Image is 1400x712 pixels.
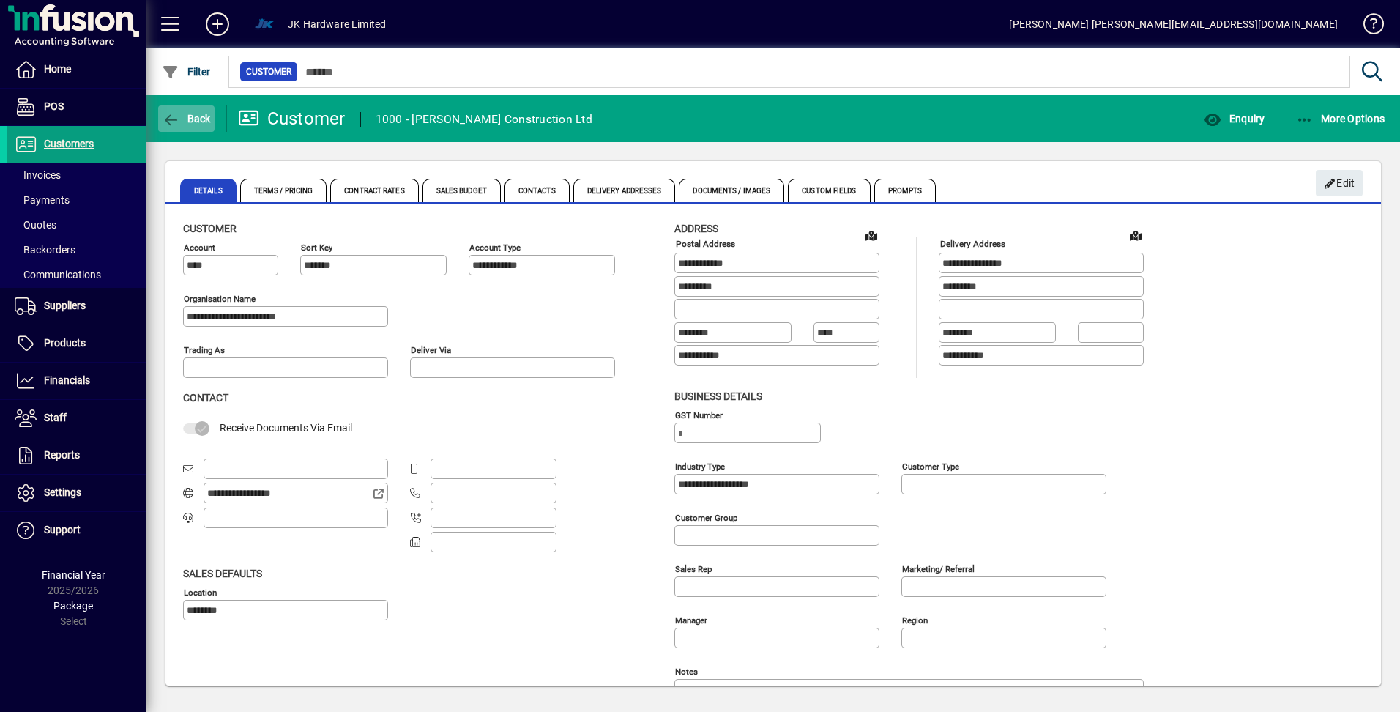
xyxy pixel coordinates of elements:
[53,600,93,612] span: Package
[7,437,146,474] a: Reports
[220,422,352,434] span: Receive Documents Via Email
[1324,171,1355,196] span: Edit
[7,475,146,511] a: Settings
[44,100,64,112] span: POS
[15,269,101,281] span: Communications
[180,179,237,202] span: Details
[674,223,718,234] span: Address
[874,179,937,202] span: Prompts
[184,242,215,253] mat-label: Account
[860,223,883,247] a: View on map
[15,194,70,206] span: Payments
[7,89,146,125] a: POS
[44,63,71,75] span: Home
[7,288,146,325] a: Suppliers
[675,461,725,471] mat-label: Industry type
[240,179,327,202] span: Terms / Pricing
[7,188,146,212] a: Payments
[158,59,215,85] button: Filter
[1200,105,1268,132] button: Enquiry
[7,400,146,437] a: Staff
[675,512,737,522] mat-label: Customer group
[301,242,332,253] mat-label: Sort key
[7,163,146,188] a: Invoices
[1296,113,1385,125] span: More Options
[573,179,676,202] span: Delivery Addresses
[42,569,105,581] span: Financial Year
[246,64,291,79] span: Customer
[902,563,975,574] mat-label: Marketing/ Referral
[330,179,418,202] span: Contract Rates
[7,512,146,549] a: Support
[162,66,211,78] span: Filter
[184,294,256,304] mat-label: Organisation name
[15,219,56,231] span: Quotes
[7,262,146,287] a: Communications
[469,242,521,253] mat-label: Account Type
[44,449,80,461] span: Reports
[675,615,707,625] mat-label: Manager
[15,169,61,181] span: Invoices
[44,374,90,386] span: Financials
[7,237,146,262] a: Backorders
[422,179,501,202] span: Sales Budget
[15,244,75,256] span: Backorders
[183,223,237,234] span: Customer
[238,107,346,130] div: Customer
[675,563,712,574] mat-label: Sales rep
[7,212,146,237] a: Quotes
[1009,12,1338,36] div: [PERSON_NAME] [PERSON_NAME][EMAIL_ADDRESS][DOMAIN_NAME]
[902,615,928,625] mat-label: Region
[902,461,959,471] mat-label: Customer type
[184,587,217,597] mat-label: Location
[1352,3,1382,51] a: Knowledge Base
[184,345,225,355] mat-label: Trading as
[504,179,570,202] span: Contacts
[241,11,288,37] button: Profile
[7,51,146,88] a: Home
[679,179,784,202] span: Documents / Images
[44,300,86,311] span: Suppliers
[7,363,146,399] a: Financials
[788,179,870,202] span: Custom Fields
[44,524,81,535] span: Support
[1204,113,1265,125] span: Enquiry
[194,11,241,37] button: Add
[1124,223,1147,247] a: View on map
[7,325,146,362] a: Products
[1292,105,1389,132] button: More Options
[288,12,386,36] div: JK Hardware Limited
[158,105,215,132] button: Back
[1316,170,1363,196] button: Edit
[675,409,723,420] mat-label: GST Number
[44,337,86,349] span: Products
[183,568,262,579] span: Sales defaults
[44,412,67,423] span: Staff
[183,392,228,404] span: Contact
[44,138,94,149] span: Customers
[411,345,451,355] mat-label: Deliver via
[675,666,698,676] mat-label: Notes
[376,108,592,131] div: 1000 - [PERSON_NAME] Construction Ltd
[44,486,81,498] span: Settings
[146,105,227,132] app-page-header-button: Back
[162,113,211,125] span: Back
[674,390,762,402] span: Business details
